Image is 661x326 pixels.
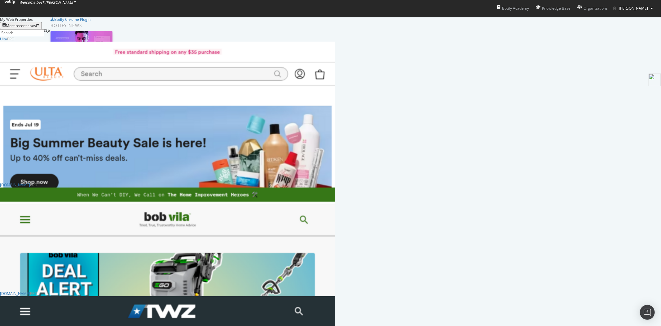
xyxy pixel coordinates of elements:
[30,291,37,296] div: Pro
[51,31,112,64] img: How to Prioritize and Accelerate Technical SEO with Botify Assist
[6,23,37,28] div: Most recent crawl
[619,6,648,11] span: Matthew Edgar
[54,17,90,22] div: Botify Chrome Plugin
[640,305,655,320] div: Open Intercom Messenger
[51,22,193,29] div: Botify news
[536,5,571,11] div: Knowledge Base
[30,182,37,188] div: Pro
[497,5,529,11] div: Botify Academy
[577,5,608,11] div: Organizations
[608,3,658,13] button: [PERSON_NAME]
[649,74,661,86] img: side-widget.svg
[7,36,14,42] div: Pro
[51,17,90,22] a: Botify Chrome Plugin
